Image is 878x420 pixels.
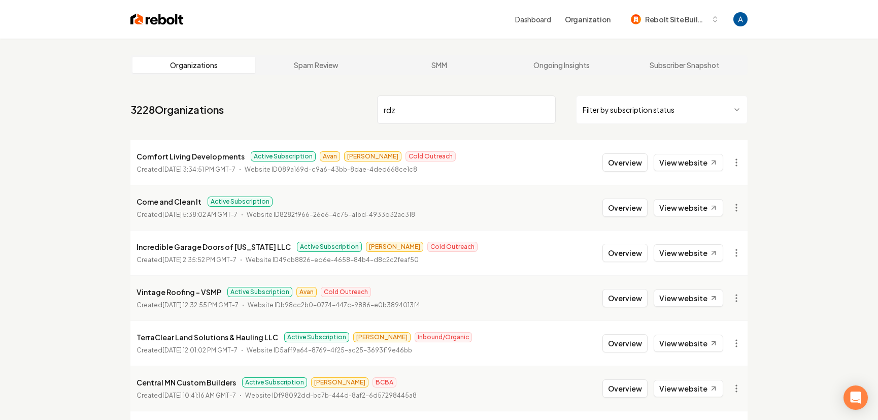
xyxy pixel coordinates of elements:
[162,392,236,399] time: [DATE] 10:41:16 AM GMT-7
[162,256,237,264] time: [DATE] 2:35:52 PM GMT-7
[733,12,748,26] img: Andrew Magana
[245,391,417,401] p: Website ID f98092dd-bc7b-444d-8af2-6d57298445a8
[137,391,236,401] p: Created
[373,377,396,387] span: BCBA
[427,242,478,252] span: Cold Outreach
[296,287,317,297] span: Avan
[654,199,723,216] a: View website
[245,165,417,175] p: Website ID 089a169d-c9a6-43bb-8dae-4ded668ce1c8
[602,199,648,217] button: Overview
[602,244,648,262] button: Overview
[242,377,307,387] span: Active Subscription
[602,289,648,307] button: Overview
[366,242,423,252] span: [PERSON_NAME]
[137,241,291,253] p: Incredible Garage Doors of [US_STATE] LLC
[320,151,340,161] span: Avan
[248,300,420,310] p: Website ID b98cc2b0-0774-447c-9886-e0b3894013f4
[645,14,707,25] span: Rebolt Site Builder
[602,334,648,352] button: Overview
[137,300,239,310] p: Created
[602,379,648,398] button: Overview
[137,286,221,298] p: Vintage Roofing - VSMP
[654,244,723,262] a: View website
[284,332,349,342] span: Active Subscription
[515,14,551,24] a: Dashboard
[130,103,224,117] a: 3228Organizations
[321,287,371,297] span: Cold Outreach
[311,377,368,387] span: [PERSON_NAME]
[246,255,419,265] p: Website ID 49cb8826-ed6e-4658-84b4-d8c2c2feaf50
[415,332,472,342] span: Inbound/Organic
[654,380,723,397] a: View website
[251,151,316,161] span: Active Subscription
[247,345,412,356] p: Website ID 5aff9a64-8769-4f25-ac25-3693f19e46bb
[162,166,235,173] time: [DATE] 3:34:51 PM GMT-7
[654,335,723,352] a: View website
[500,57,623,73] a: Ongoing Insights
[137,150,245,163] p: Comfort Living Developments
[137,255,237,265] p: Created
[132,57,255,73] a: Organizations
[137,345,238,356] p: Created
[137,376,236,389] p: Central MN Custom Builders
[162,211,238,218] time: [DATE] 5:38:02 AM GMT-7
[130,12,184,26] img: Rebolt Logo
[227,287,292,297] span: Active Subscription
[137,196,201,208] p: Come and Clean It
[733,12,748,26] button: Open user button
[162,346,238,354] time: [DATE] 12:01:02 PM GMT-7
[137,210,238,220] p: Created
[137,331,278,343] p: TerraClear Land Solutions & Hauling LLC
[297,242,362,252] span: Active Subscription
[654,289,723,307] a: View website
[247,210,415,220] p: Website ID 8282f966-26e6-4c75-a1bd-4933d32ac318
[162,301,239,309] time: [DATE] 12:32:55 PM GMT-7
[378,57,500,73] a: SMM
[654,154,723,171] a: View website
[377,95,556,124] input: Search by name or ID
[559,10,617,28] button: Organization
[208,197,273,207] span: Active Subscription
[255,57,378,73] a: Spam Review
[344,151,401,161] span: [PERSON_NAME]
[406,151,456,161] span: Cold Outreach
[353,332,411,342] span: [PERSON_NAME]
[843,385,868,410] div: Open Intercom Messenger
[137,165,235,175] p: Created
[631,14,641,24] img: Rebolt Site Builder
[623,57,746,73] a: Subscriber Snapshot
[602,153,648,172] button: Overview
